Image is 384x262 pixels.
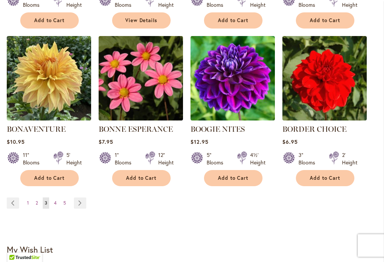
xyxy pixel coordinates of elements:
[7,244,53,255] strong: My Wish List
[310,175,340,181] span: Add to Cart
[250,151,265,166] div: 4½' Height
[7,138,25,145] span: $10.95
[112,12,171,29] a: View Details
[204,12,262,29] button: Add to Cart
[218,17,249,24] span: Add to Cart
[52,197,58,209] a: 4
[207,151,228,166] div: 5" Blooms
[66,151,82,166] div: 5' Height
[36,200,38,206] span: 2
[25,197,31,209] a: 1
[190,125,245,134] a: BOOGIE NITES
[190,138,208,145] span: $12.95
[112,170,171,186] button: Add to Cart
[282,138,298,145] span: $6.95
[99,115,183,122] a: BONNE ESPERANCE
[282,36,367,120] img: BORDER CHOICE
[282,125,346,134] a: BORDER CHOICE
[282,115,367,122] a: BORDER CHOICE
[298,151,320,166] div: 3" Blooms
[45,200,47,206] span: 3
[99,125,173,134] a: BONNE ESPERANCE
[54,200,57,206] span: 4
[34,197,40,209] a: 2
[7,125,66,134] a: BONAVENTURE
[23,151,44,166] div: 11" Blooms
[7,36,91,120] img: Bonaventure
[34,17,65,24] span: Add to Cart
[310,17,340,24] span: Add to Cart
[99,36,183,120] img: BONNE ESPERANCE
[34,175,65,181] span: Add to Cart
[342,151,357,166] div: 2' Height
[218,175,249,181] span: Add to Cart
[99,138,113,145] span: $7.95
[296,12,354,29] button: Add to Cart
[190,115,275,122] a: BOOGIE NITES
[61,197,68,209] a: 5
[126,175,157,181] span: Add to Cart
[7,115,91,122] a: Bonaventure
[204,170,262,186] button: Add to Cart
[20,12,79,29] button: Add to Cart
[20,170,79,186] button: Add to Cart
[296,170,354,186] button: Add to Cart
[6,235,27,256] iframe: Launch Accessibility Center
[115,151,136,166] div: 1" Blooms
[125,17,157,24] span: View Details
[158,151,174,166] div: 12" Height
[190,36,275,120] img: BOOGIE NITES
[27,200,29,206] span: 1
[63,200,66,206] span: 5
